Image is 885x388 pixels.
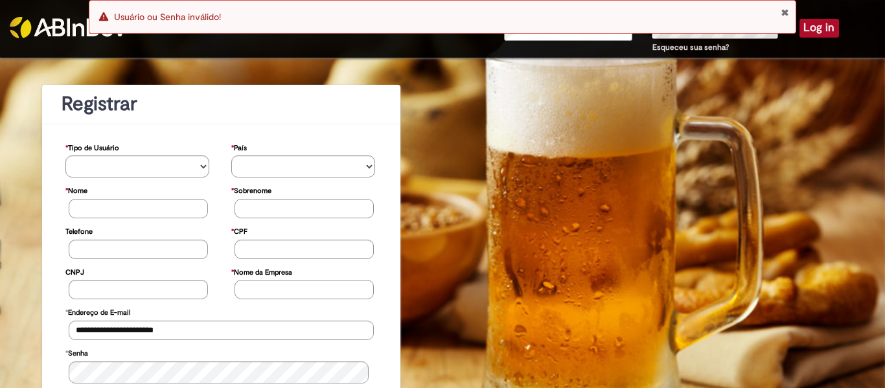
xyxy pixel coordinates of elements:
span: Usuário ou Senha inválido! [114,11,221,23]
label: CNPJ [65,262,84,280]
label: Nome [65,180,87,199]
h1: Registrar [62,93,381,115]
label: Endereço de E-mail [65,302,130,321]
label: Sobrenome [231,180,271,199]
img: ABInbev-white.png [10,17,126,38]
label: Nome da Empresa [231,262,292,280]
button: Log in [799,19,839,37]
label: País [231,137,247,156]
label: CPF [231,221,247,240]
label: Telefone [65,221,93,240]
label: Tipo de Usuário [65,137,119,156]
label: Senha [65,343,88,361]
a: Esqueceu sua senha? [652,42,729,52]
button: Close Notification [781,7,789,17]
